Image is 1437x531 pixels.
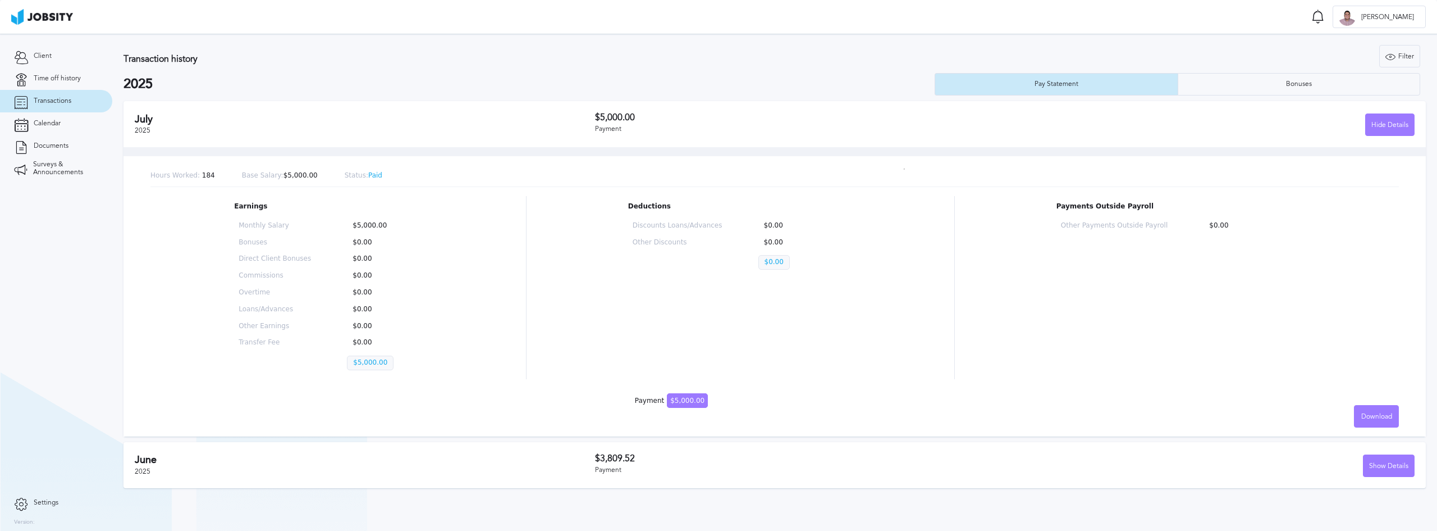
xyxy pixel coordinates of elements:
p: Other Earnings [239,323,311,330]
p: Monthly Salary [239,222,311,230]
h3: $5,000.00 [595,112,1005,122]
span: Documents [34,142,68,150]
span: 2025 [135,468,150,475]
h2: June [135,454,595,466]
button: Pay Statement [935,73,1178,96]
div: Pay Statement [1029,80,1084,88]
p: Direct Client Bonuses [239,255,311,263]
span: Time off history [34,75,81,83]
p: Discounts Loans/Advances [633,222,722,230]
h3: $3,809.52 [595,453,1005,464]
p: $0.00 [1203,222,1310,230]
span: Settings [34,499,58,507]
p: $5,000.00 [347,222,419,230]
div: Bonuses [1280,80,1317,88]
span: Download [1361,413,1392,421]
button: Show Details [1363,455,1415,477]
p: Commissions [239,272,311,280]
p: Paid [345,172,382,180]
p: $0.00 [347,239,419,247]
button: Download [1354,405,1399,428]
h3: Transaction history [123,54,834,64]
p: Transfer Fee [239,339,311,347]
button: Filter [1379,45,1420,67]
img: ab4bad089aa723f57921c736e9817d99.png [11,9,73,25]
div: Show Details [1363,455,1414,478]
h2: 2025 [123,76,935,92]
p: $5,000.00 [242,172,318,180]
span: 2025 [135,126,150,134]
p: Bonuses [239,239,311,247]
span: Hours Worked: [150,171,200,179]
span: [PERSON_NAME] [1356,13,1420,21]
p: Other Payments Outside Payroll [1061,222,1168,230]
span: Client [34,52,52,60]
p: $0.00 [347,289,419,297]
p: Payments Outside Payroll [1056,203,1315,211]
p: $5,000.00 [347,356,393,370]
span: Status: [345,171,368,179]
p: $0.00 [347,323,419,330]
div: Hide Details [1366,114,1414,137]
button: Hide Details [1365,114,1415,136]
span: Calendar [34,120,61,128]
span: Transactions [34,97,71,105]
div: Filter [1380,46,1420,68]
p: Overtime [239,289,311,297]
button: Bonuses [1178,73,1421,96]
span: $5,000.00 [667,393,708,408]
p: $0.00 [347,272,419,280]
p: $0.00 [758,222,848,230]
p: Deductions [628,203,852,211]
p: 184 [150,172,215,180]
p: $0.00 [758,255,790,270]
div: Payment [635,397,708,405]
h2: July [135,114,595,125]
p: $0.00 [347,306,419,314]
p: $0.00 [758,239,848,247]
span: Surveys & Announcements [33,161,98,176]
div: Payment [595,125,1005,133]
p: $0.00 [347,255,419,263]
label: Version: [14,519,35,526]
p: Loans/Advances [239,306,311,314]
span: Base Salary: [242,171,283,179]
div: F [1339,9,1356,26]
div: Payment [595,466,1005,474]
button: F[PERSON_NAME] [1333,6,1426,28]
p: Other Discounts [633,239,722,247]
p: Earnings [234,203,424,211]
p: $0.00 [347,339,419,347]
